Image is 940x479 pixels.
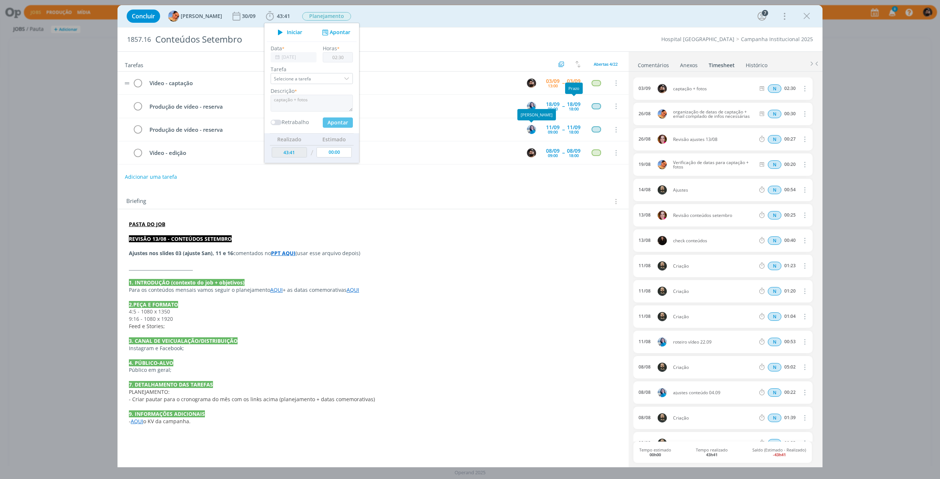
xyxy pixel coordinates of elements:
div: 03/09 [567,79,581,84]
span: Feed e Stories; [129,323,165,330]
div: 00:22 [784,390,796,395]
strong: 7. DETALHAMENTO DAS TAREFAS [129,381,213,388]
div: 14/08 [639,187,651,192]
div: 01:23 [784,263,796,268]
span: N [768,414,781,422]
div: [PERSON_NAME] [521,112,553,117]
label: Descrição [271,87,294,95]
button: B [526,77,537,88]
span: N [768,236,781,245]
span: N [768,135,781,144]
img: B [527,79,536,88]
span: Criação [670,264,758,268]
button: Concluir [127,10,160,23]
div: 18:00 [569,107,579,111]
div: 13:00 [548,84,558,88]
img: P [658,439,667,448]
div: 00:20 [784,162,796,167]
div: 11/08 [639,263,651,268]
span: Criação [670,315,758,319]
div: Horas normais [768,439,781,447]
strong: 4. PÚBLICO-ALVO [129,359,173,366]
div: 09:00 [548,130,558,134]
div: Horas normais [768,186,781,194]
img: P [658,363,667,372]
button: E [526,124,537,135]
p: _____________________________ [129,264,617,272]
label: Data [271,44,282,52]
img: E [658,388,667,397]
div: 11/08 [639,339,651,344]
button: Adicionar uma tarefa [124,170,177,184]
img: B [658,84,667,93]
span: 1857.16 [127,36,151,44]
span: ajustes conteúdo 04.09 [670,391,758,395]
div: 08/08 [639,390,651,395]
div: Horas normais [768,338,781,346]
span: Público em geral; [129,366,171,373]
div: 09:00 [548,153,558,157]
span: -- [562,80,564,86]
div: 00:30 [784,111,796,116]
div: 11/08 [639,314,651,319]
b: 43h41 [706,452,717,457]
span: N [768,338,781,346]
img: E [527,125,536,134]
button: 43:41 [264,10,292,22]
span: Criação [670,416,758,420]
div: Horas normais [768,414,781,422]
span: Iniciar [287,30,302,35]
div: Horas normais [768,262,781,270]
div: 00:54 [784,187,796,192]
div: 08/08 [639,415,651,420]
div: 08/08 [639,440,651,446]
img: L [658,109,667,119]
th: Estimado [315,133,354,145]
span: N [768,287,781,295]
p: comentados no (usar esse arquivo depois) [129,250,617,257]
a: Timesheet [708,58,735,69]
span: N [768,211,781,219]
b: 00h00 [650,452,661,457]
span: N [768,110,781,118]
a: AQUI [270,286,283,293]
img: B [658,135,667,144]
img: P [658,261,667,271]
span: o KV da campanha. [143,418,191,425]
img: E [658,337,667,346]
ul: 43:41 [264,23,359,163]
div: Conteúdos Setembro [152,30,524,48]
strong: 2.PEÇA E FORMATO [129,301,178,308]
p: Para os conteúdos mensais vamos seguir o planejamento + as datas comemorativas [129,286,617,294]
th: Realizado [270,133,309,145]
div: Horas normais [768,236,781,245]
div: 02:30 [784,86,796,91]
div: 30/09 [242,14,257,19]
strong: 1. INTRODUÇÃO (contexto do job + objetivos) [129,279,245,286]
span: N [768,363,781,371]
button: 7 [756,10,768,22]
label: Retrabalho [282,118,309,126]
div: 05:02 [784,364,796,370]
div: 09:00 [548,107,558,111]
span: -- [562,150,564,155]
img: L [168,11,179,22]
div: Horas normais [768,287,781,295]
div: Vídeo - edição [146,148,520,157]
a: Histórico [745,58,768,69]
span: Revisão ajustes 13/08 [670,137,758,142]
span: organização de datas de captação + email compilado de infos necessárias [670,110,758,119]
span: N [768,439,781,447]
span: captação + fotos [670,87,758,91]
div: 01:39 [784,415,796,420]
div: 01:20 [784,289,796,294]
span: N [768,84,781,93]
span: Tempo estimado [639,447,671,457]
span: Revisão conteúdos setembro [670,213,758,218]
b: -43h41 [773,452,786,457]
input: Data [271,52,317,62]
div: 01:04 [784,314,796,319]
p: Instagram e Facebook; [129,345,617,352]
div: Horas normais [768,363,781,371]
span: [PERSON_NAME] [181,14,222,19]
